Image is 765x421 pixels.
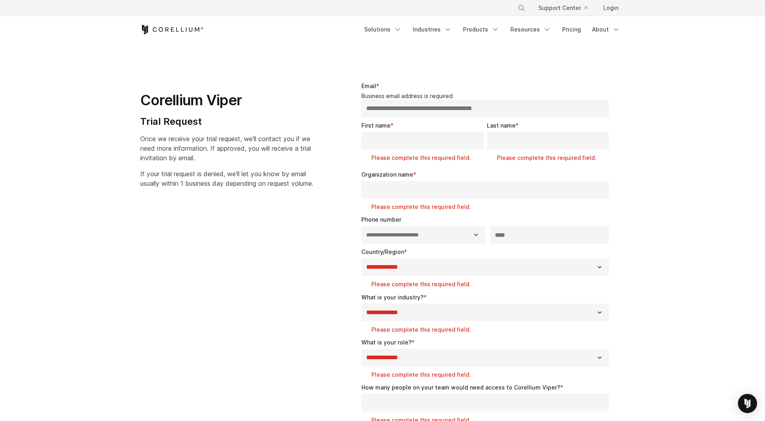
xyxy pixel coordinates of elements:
[597,1,625,15] a: Login
[557,22,586,37] a: Pricing
[508,1,625,15] div: Navigation Menu
[371,326,612,334] label: Please complete this required field.
[738,394,757,413] div: Open Intercom Messenger
[458,22,504,37] a: Products
[408,22,457,37] a: Industries
[359,22,625,37] div: Navigation Menu
[140,91,314,109] h1: Corellium Viper
[371,154,486,162] label: Please complete this required field.
[361,92,612,100] legend: Business email address is required
[361,248,404,255] span: Country/Region
[506,22,556,37] a: Resources
[532,1,594,15] a: Support Center
[140,170,314,187] span: If your trial request is denied, we'll let you know by email usually within 1 business day depend...
[371,371,612,379] label: Please complete this required field.
[497,154,612,162] label: Please complete this required field.
[361,384,560,391] span: How many people on your team would need access to Corellium Viper?
[361,339,412,346] span: What is your role?
[140,25,204,34] a: Corellium Home
[361,294,424,301] span: What is your industry?
[361,216,401,223] span: Phone number
[361,122,390,129] span: First name
[587,22,625,37] a: About
[140,116,314,128] h4: Trial Request
[514,1,529,15] button: Search
[371,203,612,211] label: Please complete this required field.
[361,171,413,178] span: Organization name
[140,135,311,162] span: Once we receive your trial request, we'll contact you if we need more information. If approved, y...
[371,280,612,288] label: Please complete this required field.
[361,83,376,89] span: Email
[487,122,516,129] span: Last name
[359,22,406,37] a: Solutions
